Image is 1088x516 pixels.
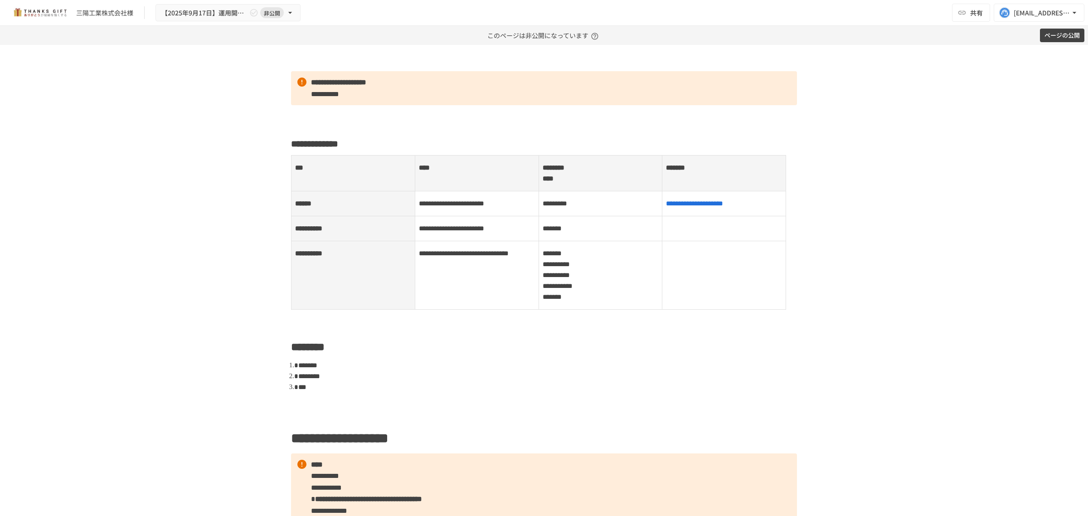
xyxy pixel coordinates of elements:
span: 非公開 [260,8,284,18]
img: mMP1OxWUAhQbsRWCurg7vIHe5HqDpP7qZo7fRoNLXQh [11,5,69,20]
span: 【2025年9月17日】運用開始後振り返りミーティング [161,7,248,19]
div: 三陽工業株式会社様 [76,8,133,18]
div: [EMAIL_ADDRESS][DOMAIN_NAME] [1014,7,1070,19]
button: 【2025年9月17日】運用開始後振り返りミーティング非公開 [155,4,301,22]
p: このページは非公開になっています [487,26,601,45]
span: 共有 [970,8,983,18]
button: 共有 [952,4,990,22]
button: ページの公開 [1040,29,1084,43]
button: [EMAIL_ADDRESS][DOMAIN_NAME] [994,4,1084,22]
